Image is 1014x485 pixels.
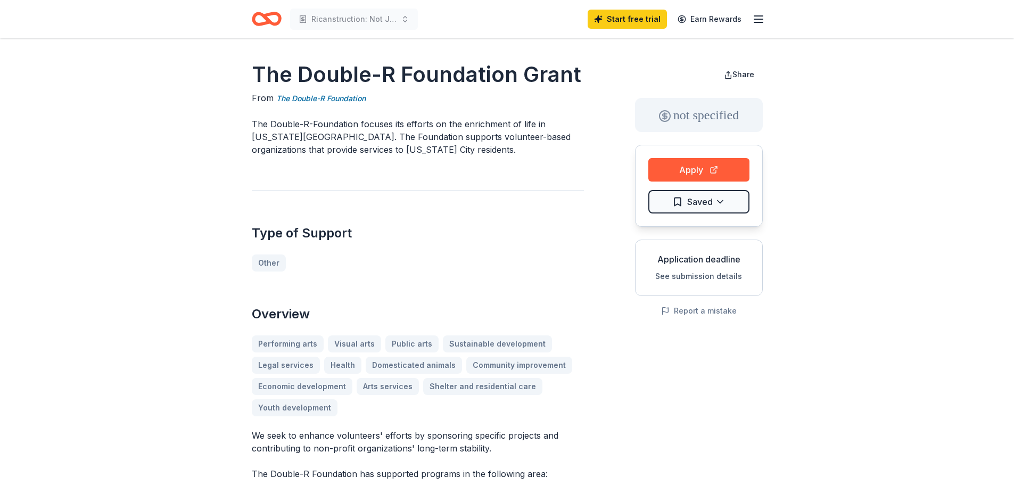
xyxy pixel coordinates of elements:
h2: Type of Support [252,225,584,242]
a: Other [252,254,286,272]
a: Earn Rewards [671,10,748,29]
span: Saved [687,195,713,209]
a: Start free trial [588,10,667,29]
p: We seek to enhance volunteers' efforts by sponsoring specific projects and contributing to non-pr... [252,429,584,455]
p: The Double-R-Foundation focuses its efforts on the enrichment of life in [US_STATE][GEOGRAPHIC_DA... [252,118,584,156]
h2: Overview [252,306,584,323]
a: Home [252,6,282,31]
div: Application deadline [644,253,754,266]
button: Apply [648,158,749,182]
button: Saved [648,190,749,213]
div: From [252,92,584,105]
p: The Double-R Foundation has supported programs in the following area: [252,467,584,480]
span: Ricanstruction: Not Just a Comeback — It’s Ricanstruction [311,13,397,26]
button: Ricanstruction: Not Just a Comeback — It’s Ricanstruction [290,9,418,30]
div: not specified [635,98,763,132]
button: Share [715,64,763,85]
a: The Double-R Foundation [276,92,366,105]
button: Report a mistake [661,305,737,317]
h1: The Double-R Foundation Grant [252,60,584,89]
button: See submission details [655,270,742,283]
span: Share [732,70,754,79]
